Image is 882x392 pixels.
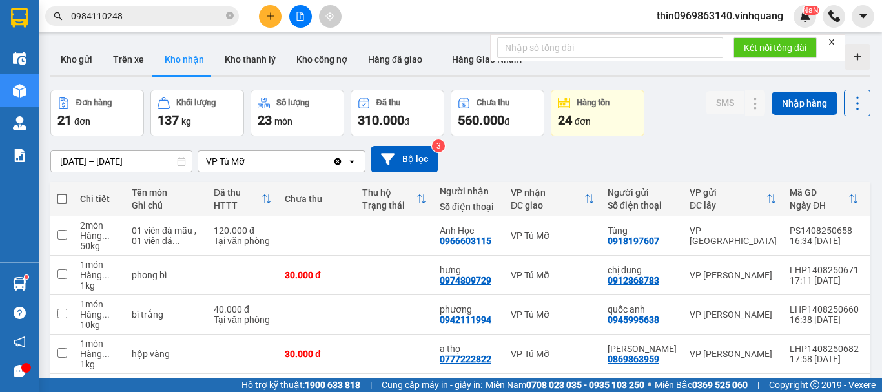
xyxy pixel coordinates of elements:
[803,6,819,15] sup: NaN
[71,9,223,23] input: Tìm tên, số ĐT hoặc mã đơn
[11,8,28,28] img: logo-vxr
[692,380,748,390] strong: 0369 525 060
[80,378,119,388] div: 1 món
[356,182,433,216] th: Toggle SortBy
[828,10,840,22] img: phone-icon
[706,91,744,114] button: SMS
[608,354,659,364] div: 0869863959
[132,309,201,320] div: bì trắng
[790,236,859,246] div: 16:34 [DATE]
[440,315,491,325] div: 0942111994
[325,12,334,21] span: aim
[376,98,400,107] div: Đã thu
[214,315,272,325] div: Tại văn phòng
[358,112,404,128] span: 310.000
[790,304,859,315] div: LHP1408250660
[14,307,26,319] span: question-circle
[382,378,482,392] span: Cung cấp máy in - giấy in:
[154,44,214,75] button: Kho nhận
[404,116,409,127] span: đ
[132,349,201,359] div: hộp vàng
[103,44,154,75] button: Trên xe
[511,187,584,198] div: VP nhận
[57,112,72,128] span: 21
[74,116,90,127] span: đơn
[857,10,869,22] span: caret-down
[80,338,119,349] div: 1 món
[440,304,498,315] div: phương
[733,37,817,58] button: Kết nối tổng đài
[790,200,848,211] div: Ngày ĐH
[744,41,806,55] span: Kết nối tổng đài
[497,37,723,58] input: Nhập số tổng đài
[655,378,748,392] span: Miền Bắc
[690,349,777,359] div: VP [PERSON_NAME]
[51,151,192,172] input: Select a date range.
[351,90,444,136] button: Đã thu310.000đ
[80,270,119,280] div: Hàng thông thường
[608,236,659,246] div: 0918197607
[690,309,777,320] div: VP [PERSON_NAME]
[440,236,491,246] div: 0966603115
[80,349,119,359] div: Hàng thông thường
[25,275,28,279] sup: 1
[13,116,26,130] img: warehouse-icon
[526,380,644,390] strong: 0708 023 035 - 0935 103 250
[440,344,498,354] div: a thọ
[757,378,759,392] span: |
[13,84,26,98] img: warehouse-icon
[790,354,859,364] div: 17:58 [DATE]
[845,44,870,70] div: Tạo kho hàng mới
[251,90,344,136] button: Số lượng23món
[370,378,372,392] span: |
[511,349,595,359] div: VP Tú Mỡ
[172,236,180,246] span: ...
[132,225,201,246] div: 01 viên đá mẫu , 01 viên đá mẫu
[608,225,677,236] div: Tùng
[440,201,498,212] div: Số điện thoại
[358,44,433,75] button: Hàng đã giao
[158,112,179,128] span: 137
[790,315,859,325] div: 16:38 [DATE]
[102,231,110,241] span: ...
[790,187,848,198] div: Mã GD
[790,265,859,275] div: LHP1408250671
[102,349,110,359] span: ...
[790,225,859,236] div: PS1408250658
[319,5,342,28] button: aim
[452,54,522,65] span: Hàng Giao Nhầm
[266,12,275,21] span: plus
[80,299,119,309] div: 1 món
[511,231,595,241] div: VP Tú Mỡ
[608,187,677,198] div: Người gửi
[690,225,777,246] div: VP [GEOGRAPHIC_DATA]
[80,280,119,291] div: 1 kg
[214,44,286,75] button: Kho thanh lý
[511,200,584,211] div: ĐC giao
[810,380,819,389] span: copyright
[440,265,498,275] div: hưng
[608,265,677,275] div: chị dung
[13,149,26,162] img: solution-icon
[511,309,595,320] div: VP Tú Mỡ
[371,146,438,172] button: Bộ lọc
[551,90,644,136] button: Hàng tồn24đơn
[296,12,305,21] span: file-add
[440,354,491,364] div: 0777222822
[76,98,112,107] div: Đơn hàng
[80,320,119,330] div: 10 kg
[285,270,349,280] div: 30.000 đ
[648,382,651,387] span: ⚪️
[608,200,677,211] div: Số điện thoại
[241,378,360,392] span: Hỗ trợ kỹ thuật:
[150,90,244,136] button: Khối lượng137kg
[285,349,349,359] div: 30.000 đ
[132,200,201,211] div: Ghi chú
[608,304,677,315] div: quốc anh
[608,315,659,325] div: 0945995638
[214,187,262,198] div: Đã thu
[486,378,644,392] span: Miền Nam
[259,5,282,28] button: plus
[347,156,357,167] svg: open
[214,200,262,211] div: HTTT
